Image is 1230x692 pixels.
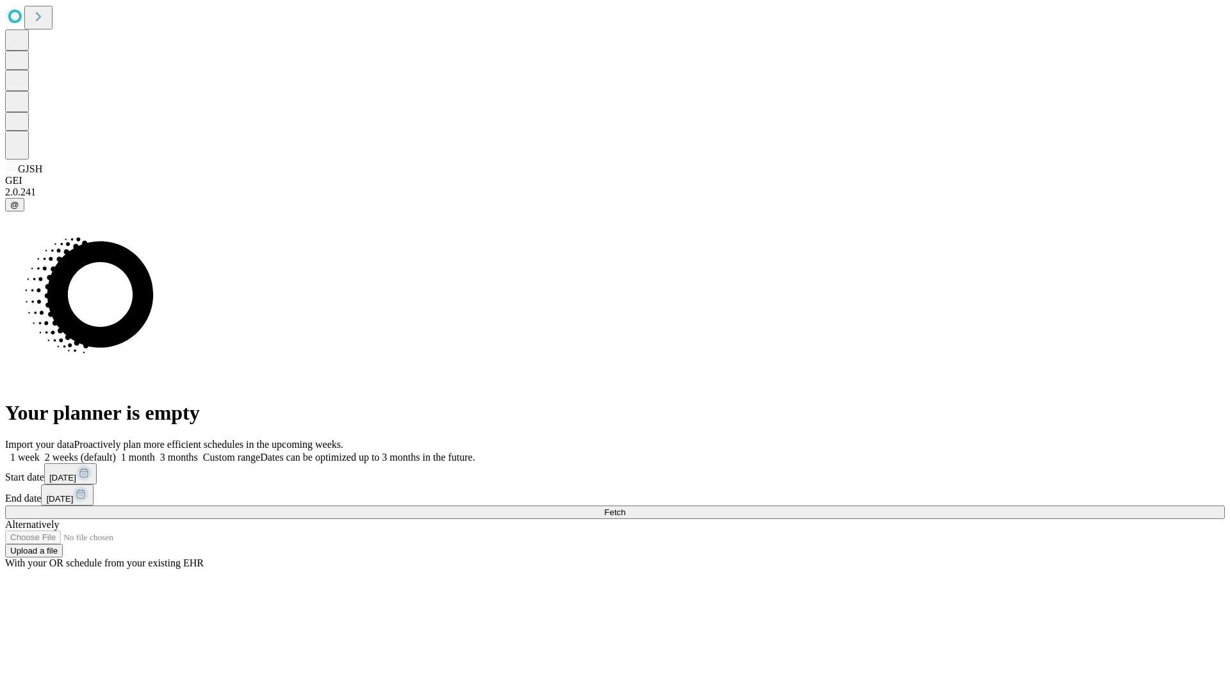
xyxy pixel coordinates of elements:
div: 2.0.241 [5,186,1225,198]
span: Dates can be optimized up to 3 months in the future. [260,452,475,463]
span: Import your data [5,439,74,450]
h1: Your planner is empty [5,401,1225,425]
button: Fetch [5,506,1225,519]
span: Alternatively [5,519,59,530]
span: GJSH [18,163,42,174]
span: Fetch [604,507,625,517]
button: Upload a file [5,544,63,557]
button: [DATE] [41,484,94,506]
span: 1 week [10,452,40,463]
span: 2 weeks (default) [45,452,116,463]
span: Custom range [203,452,260,463]
span: [DATE] [46,494,73,504]
span: Proactively plan more efficient schedules in the upcoming weeks. [74,439,343,450]
span: 1 month [121,452,155,463]
button: @ [5,198,24,211]
div: GEI [5,175,1225,186]
span: @ [10,200,19,210]
div: End date [5,484,1225,506]
span: [DATE] [49,473,76,482]
span: With your OR schedule from your existing EHR [5,557,204,568]
button: [DATE] [44,463,97,484]
span: 3 months [160,452,198,463]
div: Start date [5,463,1225,484]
